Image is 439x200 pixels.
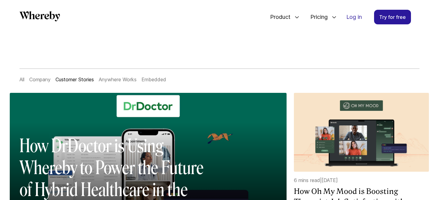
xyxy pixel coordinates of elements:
[29,76,51,82] a: Company
[20,11,60,23] a: Whereby
[99,76,137,82] a: Anywhere Works
[55,76,94,82] a: Customer Stories
[264,7,292,27] span: Product
[20,76,24,82] a: All
[341,10,367,24] a: Log in
[141,76,166,82] a: Embedded
[20,11,60,21] svg: Whereby
[294,177,429,184] p: 6 mins read | [DATE]
[374,10,411,24] a: Try for free
[304,7,329,27] span: Pricing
